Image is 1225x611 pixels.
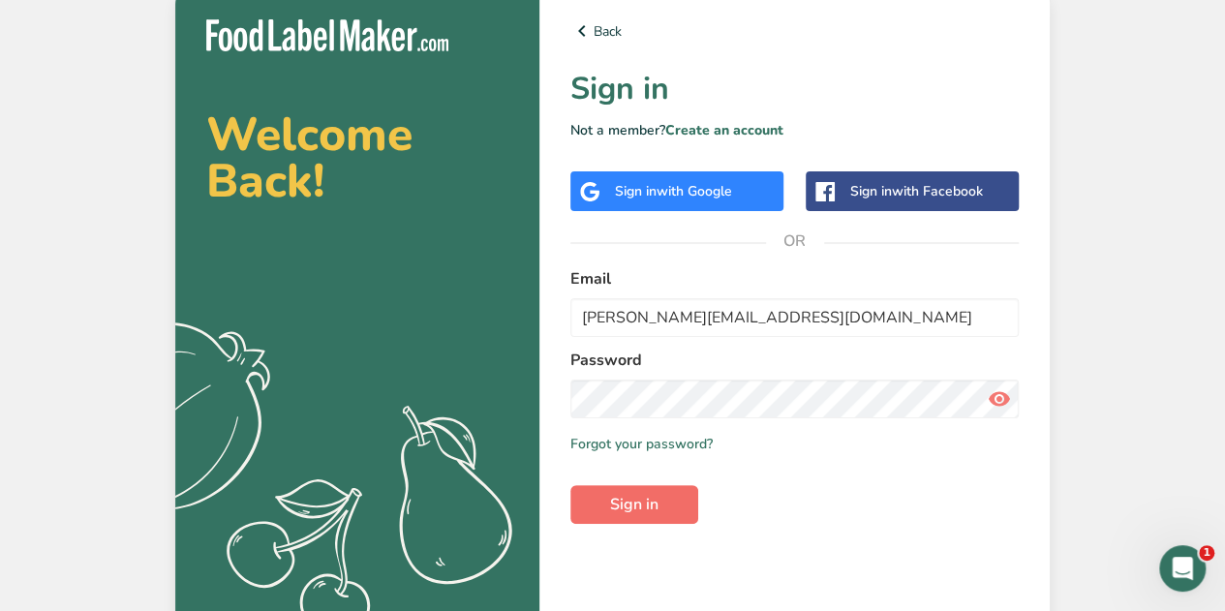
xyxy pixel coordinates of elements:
[1199,545,1214,561] span: 1
[206,111,508,204] h2: Welcome Back!
[892,182,983,200] span: with Facebook
[766,212,824,270] span: OR
[570,120,1019,140] p: Not a member?
[615,181,732,201] div: Sign in
[1159,545,1206,592] iframe: Intercom live chat
[570,19,1019,43] a: Back
[570,349,1019,372] label: Password
[206,19,448,51] img: Food Label Maker
[610,493,658,516] span: Sign in
[570,434,713,454] a: Forgot your password?
[665,121,783,139] a: Create an account
[657,182,732,200] span: with Google
[570,298,1019,337] input: Enter Your Email
[570,267,1019,290] label: Email
[570,66,1019,112] h1: Sign in
[850,181,983,201] div: Sign in
[570,485,698,524] button: Sign in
